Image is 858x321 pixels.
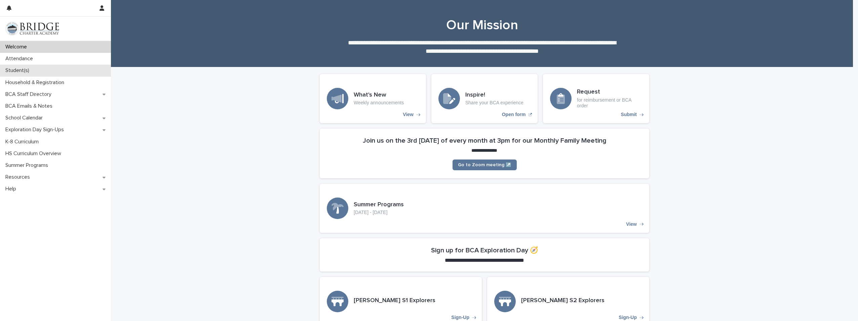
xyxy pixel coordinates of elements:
p: Submit [621,112,637,117]
p: Share your BCA experience [465,100,523,106]
a: Go to Zoom meeting ↗️ [453,159,517,170]
p: [DATE] - [DATE] [354,210,404,215]
p: Student(s) [3,67,35,74]
p: Household & Registration [3,79,70,86]
p: K-8 Curriculum [3,139,44,145]
h3: [PERSON_NAME] S1 Explorers [354,297,435,305]
p: Sign-Up [619,315,637,320]
h3: What's New [354,92,404,99]
p: Help [3,186,22,192]
a: View [320,74,426,123]
a: Open form [431,74,538,123]
h2: Join us on the 3rd [DATE] of every month at 3pm for our Monthly Family Meeting [363,137,607,145]
p: Weekly announcements [354,100,404,106]
p: BCA Emails & Notes [3,103,58,109]
p: Resources [3,174,35,180]
p: Sign-Up [451,315,469,320]
h2: Sign up for BCA Exploration Day 🧭 [431,246,538,254]
p: View [626,221,637,227]
p: Summer Programs [3,162,53,169]
h3: Request [577,88,642,96]
h3: Inspire! [465,92,523,99]
p: View [403,112,414,117]
h3: Summer Programs [354,201,404,209]
p: Exploration Day Sign-Ups [3,127,69,133]
h3: [PERSON_NAME] S2 Explorers [521,297,604,305]
p: for reimbursement or BCA order [577,97,642,109]
a: View [320,184,649,233]
p: School Calendar [3,115,48,121]
p: Attendance [3,56,38,62]
span: Go to Zoom meeting ↗️ [458,163,511,167]
a: Submit [543,74,649,123]
p: BCA Staff Directory [3,91,57,98]
img: V1C1m3IdTEidaUdm9Hs0 [5,22,59,35]
p: Open form [502,112,526,117]
p: Welcome [3,44,32,50]
p: HS Curriculum Overview [3,150,67,157]
h1: Our Mission [317,17,647,33]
